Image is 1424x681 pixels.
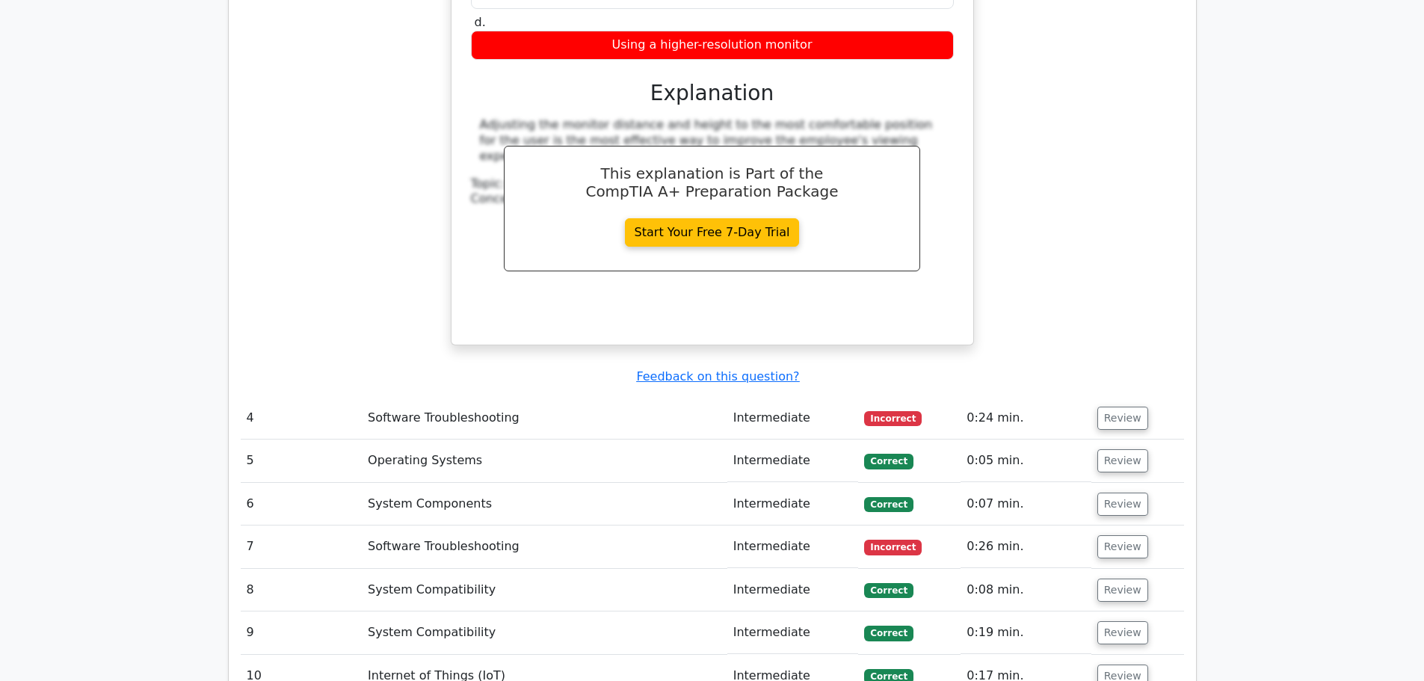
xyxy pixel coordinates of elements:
[864,583,913,598] span: Correct
[727,569,859,611] td: Intermediate
[961,397,1091,440] td: 0:24 min.
[961,526,1091,568] td: 0:26 min.
[961,569,1091,611] td: 0:08 min.
[864,454,913,469] span: Correct
[480,81,945,106] h3: Explanation
[1097,407,1148,430] button: Review
[362,611,727,654] td: System Compatibility
[961,611,1091,654] td: 0:19 min.
[241,611,363,654] td: 9
[241,526,363,568] td: 7
[1097,621,1148,644] button: Review
[727,483,859,526] td: Intermediate
[241,483,363,526] td: 6
[727,440,859,482] td: Intermediate
[961,440,1091,482] td: 0:05 min.
[241,569,363,611] td: 8
[1097,493,1148,516] button: Review
[864,411,922,426] span: Incorrect
[362,397,727,440] td: Software Troubleshooting
[864,497,913,512] span: Correct
[362,526,727,568] td: Software Troubleshooting
[636,369,799,383] a: Feedback on this question?
[727,611,859,654] td: Intermediate
[727,526,859,568] td: Intermediate
[241,440,363,482] td: 5
[625,218,800,247] a: Start Your Free 7-Day Trial
[864,626,913,641] span: Correct
[480,117,945,164] div: Adjusting the monitor distance and height to the most comfortable position for the user is the mo...
[241,397,363,440] td: 4
[1097,535,1148,558] button: Review
[362,483,727,526] td: System Components
[471,191,954,207] div: Concept:
[475,15,486,29] span: d.
[1097,579,1148,602] button: Review
[471,176,954,192] div: Topic:
[961,483,1091,526] td: 0:07 min.
[864,540,922,555] span: Incorrect
[471,31,954,60] div: Using a higher-resolution monitor
[362,440,727,482] td: Operating Systems
[1097,449,1148,472] button: Review
[362,569,727,611] td: System Compatibility
[727,397,859,440] td: Intermediate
